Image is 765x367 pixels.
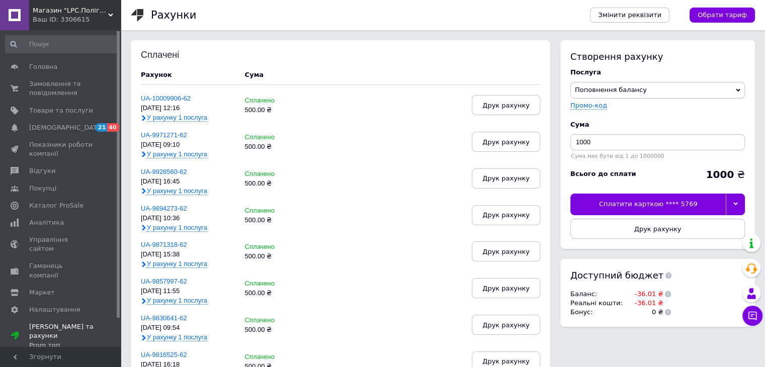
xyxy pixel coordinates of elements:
span: Покупці [29,184,56,193]
td: 0 ₴ [625,308,663,317]
span: Друк рахунку [482,211,530,219]
span: [PERSON_NAME] та рахунки [29,322,121,350]
button: Друк рахунку [570,219,745,239]
span: Гаманець компанії [29,261,93,280]
div: Послуга [570,68,745,77]
span: Поповнення балансу [575,86,647,94]
div: [DATE] 10:36 [141,215,235,222]
span: Друк рахунку [482,248,530,255]
h1: Рахунки [151,9,196,21]
div: [DATE] 12:16 [141,105,235,112]
a: UA-9928560-62 [141,168,187,175]
span: Показники роботи компанії [29,140,93,158]
span: Друк рахунку [482,285,530,292]
span: [DEMOGRAPHIC_DATA] [29,123,104,132]
button: Чат з покупцем [742,306,762,326]
label: Промо-код [570,102,607,109]
button: Друк рахунку [472,132,540,152]
span: Друк рахунку [482,357,530,365]
td: Баланс : [570,290,625,299]
div: 500.00 ₴ [245,107,309,114]
div: Створення рахунку [570,50,745,63]
span: Друк рахунку [482,102,530,109]
button: Друк рахунку [472,95,540,115]
span: 21 [96,123,107,132]
div: Сплачено [245,317,309,324]
span: Налаштування [29,305,80,314]
span: Доступний бюджет [570,269,663,282]
span: Замовлення та повідомлення [29,79,93,98]
span: Друк рахунку [482,321,530,329]
div: ₴ [706,169,745,179]
div: [DATE] 15:38 [141,251,235,258]
a: Змінити реквізити [590,8,669,23]
span: Друк рахунку [634,225,682,233]
span: Обрати тариф [698,11,747,20]
td: -36.01 ₴ [625,290,663,299]
span: Головна [29,62,57,71]
span: У рахунку 1 послуга [147,224,207,232]
span: Змінити реквізити [598,11,661,20]
div: Сплачено [245,243,309,251]
div: Рахунок [141,70,235,79]
input: Введіть суму [570,134,745,150]
button: Друк рахунку [472,205,540,225]
a: UA-9830641-62 [141,314,187,322]
div: 500.00 ₴ [245,326,309,334]
a: UA-9871318-62 [141,241,187,248]
span: Відгуки [29,166,55,175]
div: Prom топ [29,341,121,350]
span: Товари та послуги [29,106,93,115]
span: У рахунку 1 послуга [147,260,207,268]
a: UA-10009906-62 [141,95,191,102]
div: 500.00 ₴ [245,143,309,151]
div: Cума [570,120,745,129]
span: Аналітика [29,218,64,227]
td: -36.01 ₴ [625,299,663,308]
span: У рахунку 1 послуга [147,297,207,305]
input: Пошук [5,35,119,53]
span: 40 [107,123,119,132]
span: У рахунку 1 послуга [147,333,207,341]
span: Управління сайтом [29,235,93,253]
span: У рахунку 1 послуга [147,114,207,122]
div: 500.00 ₴ [245,180,309,188]
a: UA-9857997-62 [141,278,187,285]
div: Сплачено [245,207,309,215]
div: Сплачено [245,353,309,361]
div: Сплачено [245,170,309,178]
div: 500.00 ₴ [245,217,309,224]
button: Друк рахунку [472,315,540,335]
div: [DATE] 09:10 [141,141,235,149]
div: Cума [245,70,264,79]
td: Бонус : [570,308,625,317]
div: Сплачено [245,97,309,105]
span: У рахунку 1 послуга [147,150,207,158]
a: UA-9971271-62 [141,131,187,139]
div: [DATE] 09:54 [141,324,235,332]
div: Сплатити карткою **** 5769 [570,194,726,215]
span: Друк рахунку [482,174,530,182]
b: 1000 [706,168,734,180]
span: Каталог ProSale [29,201,83,210]
div: 500.00 ₴ [245,290,309,297]
div: Сплачено [245,134,309,141]
div: Ваш ID: 3306615 [33,15,121,24]
div: [DATE] 16:45 [141,178,235,186]
div: Сума має бути від 1 до 1000000 [570,153,745,159]
a: UA-9816525-62 [141,351,187,358]
div: 500.00 ₴ [245,253,309,260]
span: У рахунку 1 послуга [147,187,207,195]
div: [DATE] 11:55 [141,288,235,295]
button: Друк рахунку [472,278,540,298]
td: Реальні кошти : [570,299,625,308]
a: Обрати тариф [690,8,755,23]
div: Сплачено [245,280,309,288]
span: Маркет [29,288,55,297]
div: Сплачені [141,50,207,60]
div: Всього до сплати [570,169,636,178]
span: Магазин "LPC.Поліграфія" [33,6,108,15]
span: Друк рахунку [482,138,530,146]
button: Друк рахунку [472,168,540,189]
a: UA-9894273-62 [141,205,187,212]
